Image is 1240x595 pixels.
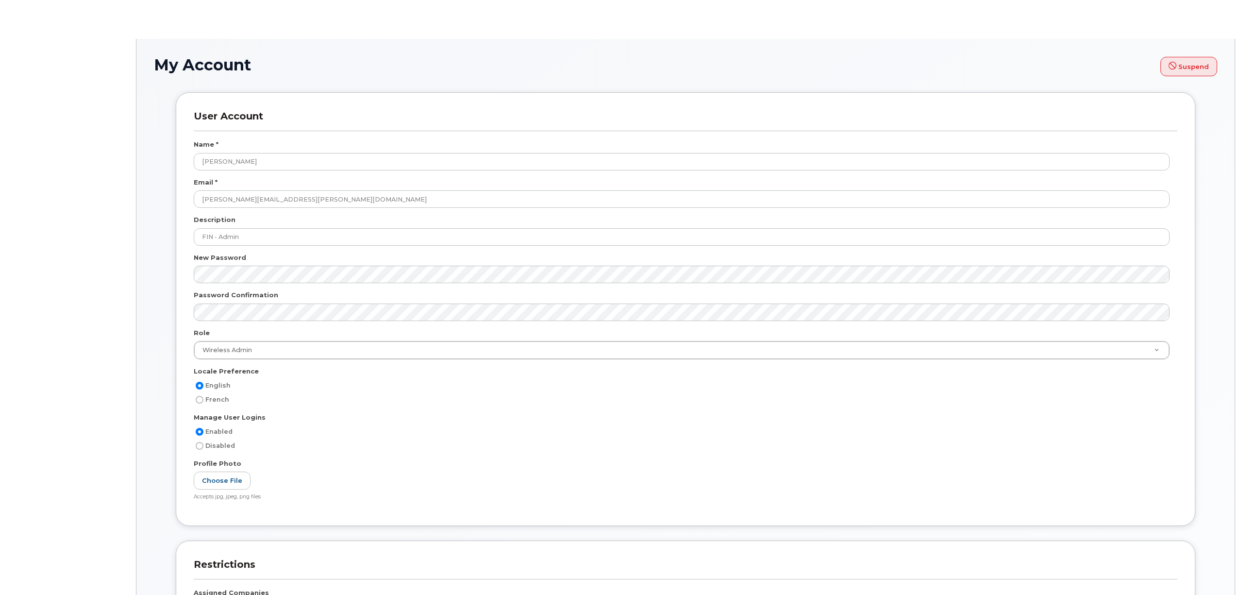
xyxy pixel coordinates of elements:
[194,413,266,422] label: Manage User Logins
[194,215,235,224] label: Description
[194,328,210,338] label: Role
[194,341,1169,359] a: Wireless Admin
[196,428,203,436] input: Enabled
[196,382,203,390] input: English
[194,290,278,300] label: Password Confirmation
[196,442,203,450] input: Disabled
[194,459,241,468] label: Profile Photo
[194,178,218,187] label: Email *
[194,253,246,262] label: New Password
[205,396,229,403] span: French
[194,426,233,438] label: Enabled
[194,440,235,452] label: Disabled
[194,472,251,490] label: Choose File
[196,396,203,404] input: French
[154,56,1217,76] h1: My Account
[194,110,1177,131] h3: User Account
[1160,57,1217,76] button: Suspend
[194,559,1177,579] h3: Restrictions
[194,140,218,149] label: Name *
[197,346,252,355] span: Wireless Admin
[194,367,259,376] label: Locale Preference
[194,493,1170,501] div: Accepts jpg, jpeg, png files
[205,382,231,389] span: English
